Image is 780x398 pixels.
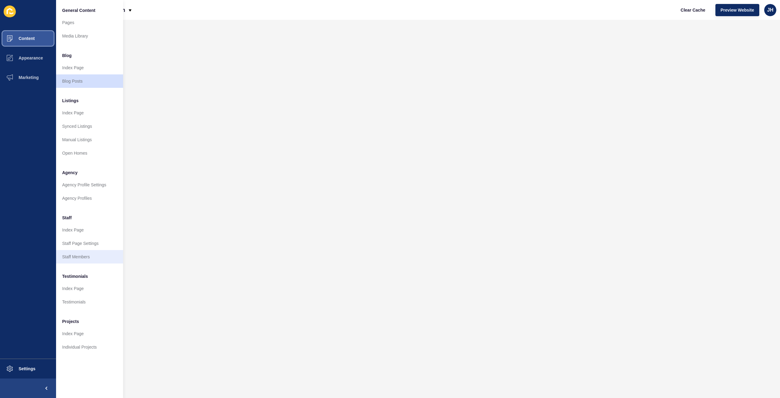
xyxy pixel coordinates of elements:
span: Projects [62,318,79,324]
a: Staff Members [56,250,123,264]
span: Testimonials [62,273,88,279]
a: Index Page [56,223,123,237]
a: Index Page [56,61,123,74]
span: Preview Website [721,7,754,13]
a: Index Page [56,282,123,295]
button: Preview Website [715,4,759,16]
button: Clear Cache [675,4,711,16]
a: Synced Listings [56,120,123,133]
a: Agency Profiles [56,192,123,205]
span: JH [767,7,773,13]
span: Staff [62,215,72,221]
span: Agency [62,170,78,176]
a: Staff Page Settings [56,237,123,250]
a: Blog Posts [56,74,123,88]
a: Pages [56,16,123,29]
a: Index Page [56,106,123,120]
span: Clear Cache [681,7,705,13]
span: Blog [62,52,72,59]
a: Agency Profile Settings [56,178,123,192]
a: Index Page [56,327,123,340]
span: Listings [62,98,79,104]
a: Open Homes [56,146,123,160]
a: Individual Projects [56,340,123,354]
a: Media Library [56,29,123,43]
a: Testimonials [56,295,123,309]
a: Manual Listings [56,133,123,146]
span: General Content [62,7,95,13]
